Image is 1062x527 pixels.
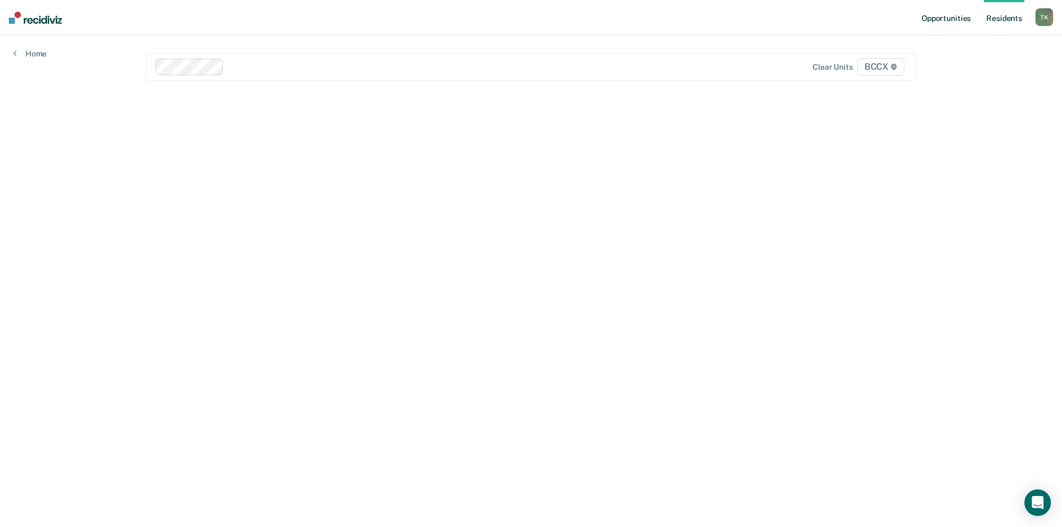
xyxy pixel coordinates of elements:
span: BCCX [857,58,904,76]
div: Open Intercom Messenger [1024,489,1051,516]
div: Clear units [813,62,853,72]
img: Recidiviz [9,12,62,24]
a: Home [13,49,46,59]
button: TK [1035,8,1053,26]
div: T K [1035,8,1053,26]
